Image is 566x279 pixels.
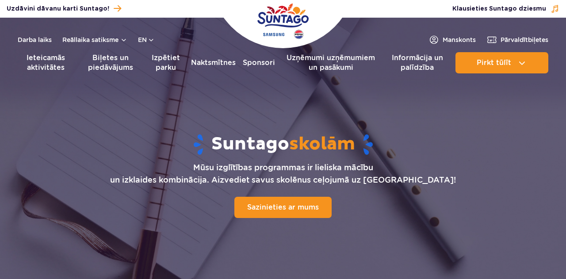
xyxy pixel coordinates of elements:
button: Pirkt tūlīt [455,52,548,73]
a: Sazinieties ar mums [234,197,332,218]
font: Darba laiks [18,36,52,43]
font: Biļetes un piedāvājums [88,54,133,72]
font: Pārvaldīt [501,36,528,43]
font: Suntago [211,133,289,155]
font: biļetes [528,36,548,43]
a: Informācija un palīdzība [386,52,448,73]
font: skolām [289,133,355,155]
font: Informācija un palīdzība [392,54,443,72]
font: Klausieties Suntago dziesmu [452,6,546,12]
a: Izpētiet parku [148,52,184,73]
font: un izklaides kombinācija. Aizvediet savus skolēnus ceļojumā uz [GEOGRAPHIC_DATA]! [110,175,456,184]
a: Uzdāvini dāvanu karti Suntago! [7,3,121,15]
font: Izpētiet parku [152,54,180,72]
a: Uzņēmumi uzņēmumiem un pasākumi [282,52,379,73]
button: en [138,35,155,44]
a: Pārvaldītbiļetes [486,34,548,45]
a: Darba laiks [18,35,52,44]
a: Manskonts [428,34,476,45]
font: Uzdāvini dāvanu karti Suntago! [7,6,109,12]
font: en [138,36,147,43]
font: Reāllaika satiksme [62,36,119,43]
font: Mans [443,36,459,43]
button: Reāllaika satiksme [62,36,127,43]
a: Naktsmītnes [191,52,236,73]
a: Biļetes un piedāvājums [81,52,141,73]
font: Uzņēmumi uzņēmumiem un pasākumi [287,54,375,72]
font: Naktsmītnes [191,58,236,67]
button: Klausieties Suntago dziesmu [452,4,559,13]
font: Sponsori [243,58,275,67]
font: Ieteicamās aktivitātes [27,54,65,72]
font: konts [459,36,476,43]
font: Mūsu izglītības programmas ir lieliska mācību [193,163,373,172]
a: Ieteicamās aktivitātes [18,52,74,73]
a: Sponsori [243,52,275,73]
